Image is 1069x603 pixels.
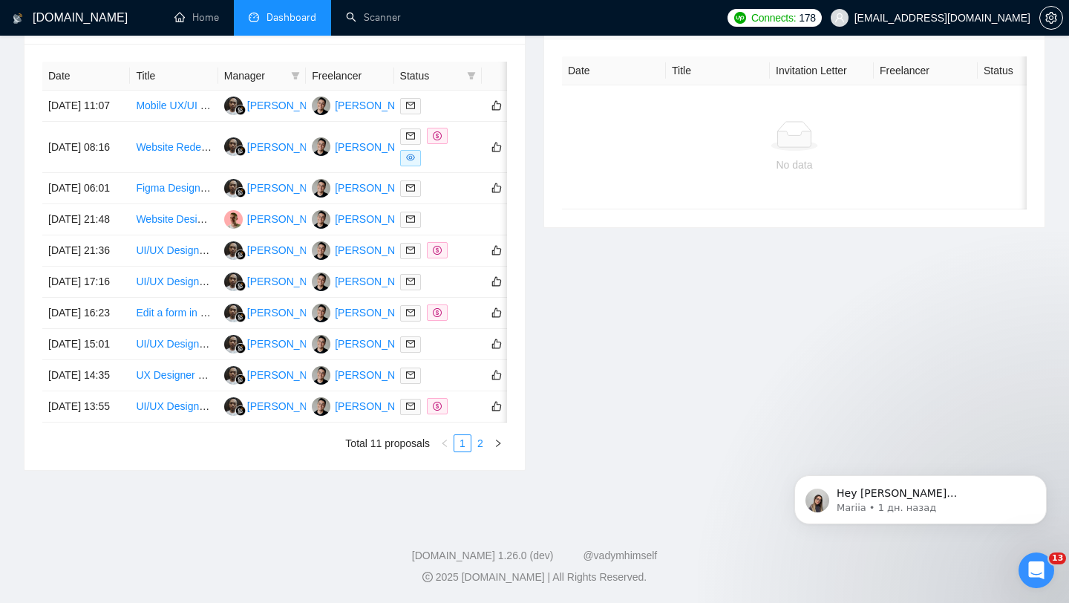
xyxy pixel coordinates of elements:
span: filter [464,65,479,87]
span: dollar [433,131,442,140]
span: like [491,338,502,350]
img: TO [312,97,330,115]
img: WW [224,97,243,115]
button: Развернуть окно [232,6,261,34]
button: like [488,366,506,384]
img: TO [312,304,330,322]
span: dashboard [249,12,259,22]
a: ST[PERSON_NAME] [224,212,333,224]
a: WW[PERSON_NAME] [224,140,333,152]
div: [PERSON_NAME] [335,336,420,352]
div: [PERSON_NAME] [247,97,333,114]
span: 178 [799,10,815,26]
img: WW [224,179,243,198]
span: 😐 [137,446,159,476]
div: [PERSON_NAME] [335,242,420,258]
div: [PERSON_NAME] [335,180,420,196]
a: TO[PERSON_NAME] [312,275,420,287]
a: Figma Designer Needed for App Design Refinement [136,182,376,194]
span: user [834,13,845,23]
a: 2 [472,435,488,452]
a: TO[PERSON_NAME] [312,337,420,349]
div: [PERSON_NAME] [335,273,420,290]
a: WW[PERSON_NAME] [224,244,333,255]
span: mail [406,101,415,110]
div: Закрыть [261,6,287,33]
a: WW[PERSON_NAME] [224,181,333,193]
a: TO[PERSON_NAME] [312,181,420,193]
th: Freelancer [874,56,978,85]
p: Hey [PERSON_NAME][EMAIL_ADDRESS][DOMAIN_NAME], Looks like your Upwork agency OmiSoft 🏆 Multi-awar... [65,105,256,120]
a: UI/UX Designer Needed – Web & Mobile Platform [136,276,365,287]
a: TO[PERSON_NAME] [312,244,420,255]
span: mail [406,131,415,140]
span: copyright [422,572,433,582]
span: like [491,369,502,381]
div: [PERSON_NAME] [247,180,333,196]
a: homeHome [174,11,219,24]
span: like [491,141,502,153]
div: [PERSON_NAME] [247,304,333,321]
img: gigradar-bm.png [235,405,246,416]
button: setting [1039,6,1063,30]
div: [PERSON_NAME] [247,273,333,290]
a: WW[PERSON_NAME] [224,337,333,349]
td: Website Designer Needed for Conversion Optimized One-Page Site [130,204,218,235]
span: 13 [1049,553,1066,564]
div: Была ли полезна эта статья? [18,431,279,448]
a: @vadymhimself [583,550,657,561]
a: TO[PERSON_NAME] [312,212,420,224]
img: TO [312,366,330,385]
button: right [489,434,507,452]
span: like [491,307,502,319]
td: [DATE] 21:36 [42,235,130,267]
td: Figma Designer Needed for App Design Refinement [130,173,218,204]
img: WW [224,241,243,260]
button: like [488,97,506,114]
button: like [488,304,506,322]
td: [DATE] 21:48 [42,204,130,235]
a: Edit a form in [GEOGRAPHIC_DATA] to fit into our website [136,307,406,319]
a: UI/UX Designer Needed for Quick Redesign of News App Screens [136,244,441,256]
span: like [491,100,502,111]
p: Message from Mariia, sent 1 дн. назад [65,120,256,133]
img: TO [312,335,330,353]
td: [DATE] 16:23 [42,298,130,329]
li: 1 [454,434,471,452]
button: like [488,241,506,259]
span: right [494,439,503,448]
td: [DATE] 08:16 [42,122,130,173]
a: UX Designer Wanted [136,369,233,381]
th: Title [666,56,770,85]
div: [PERSON_NAME] [335,139,420,155]
span: mail [406,277,415,286]
span: eye [406,153,415,162]
span: mail [406,371,415,379]
a: Mobile UX/UI Designer [136,100,241,111]
a: Website Redesign and UI/UX Project [136,141,306,153]
span: mail [406,183,415,192]
div: message notification from Mariia, 1 дн. назад. Hey vladyslavsharahov@gmail.com, Looks like your U... [22,94,275,143]
span: filter [288,65,303,87]
a: TO[PERSON_NAME] [312,400,420,411]
img: WW [224,366,243,385]
li: 2 [471,434,489,452]
img: WW [224,304,243,322]
img: WW [224,335,243,353]
span: mail [406,215,415,224]
img: gigradar-bm.png [235,146,246,156]
div: [PERSON_NAME] [335,367,420,383]
th: Date [562,56,666,85]
span: Status [400,68,461,84]
span: dollar [433,246,442,255]
img: TO [312,179,330,198]
a: TO[PERSON_NAME] [312,99,420,111]
span: left [440,439,449,448]
a: searchScanner [346,11,401,24]
span: 😃 [176,446,197,476]
button: left [436,434,454,452]
img: WW [224,137,243,156]
span: mail [406,339,415,348]
img: gigradar-bm.png [235,187,246,198]
img: WW [224,273,243,291]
